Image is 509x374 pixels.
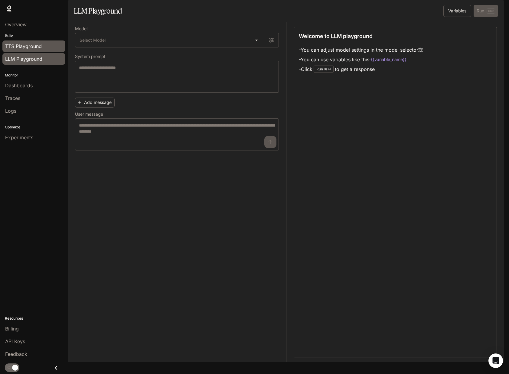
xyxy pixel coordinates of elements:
div: Run [314,66,334,73]
li: - Click to get a response [299,64,423,74]
h1: LLM Playground [74,5,122,17]
p: System prompt [75,54,106,59]
div: Select Model [75,33,264,47]
button: Add message [75,98,115,108]
p: Model [75,27,87,31]
button: Variables [443,5,471,17]
code: {{variable_name}} [371,56,406,63]
li: - You can use variables like this: [299,55,423,64]
p: ⌘⏎ [324,67,331,71]
p: Welcome to LLM playground [299,32,373,40]
span: Select Model [80,37,106,43]
li: - You can adjust model settings in the model selector [299,45,423,55]
div: Open Intercom Messenger [488,353,503,368]
p: User message [75,112,103,116]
